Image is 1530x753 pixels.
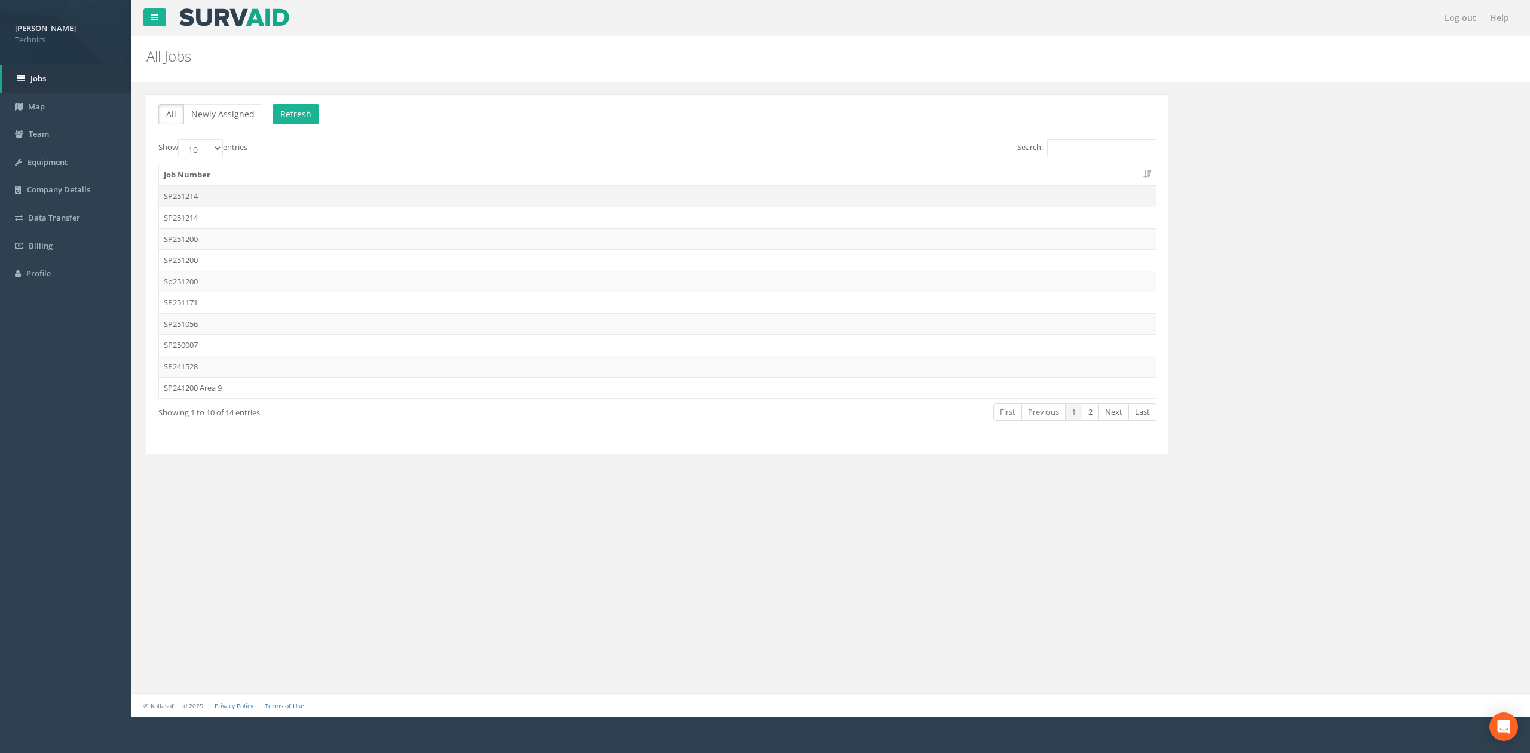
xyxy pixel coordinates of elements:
a: 1 [1065,403,1082,421]
strong: [PERSON_NAME] [15,23,76,33]
span: Team [29,128,49,139]
td: Sp251200 [159,271,1156,292]
td: SP251200 [159,249,1156,271]
a: Next [1098,403,1129,421]
td: SP251056 [159,313,1156,335]
span: Map [28,101,45,112]
a: Privacy Policy [215,702,253,710]
label: Search: [1017,139,1156,157]
td: SP251171 [159,292,1156,313]
a: Jobs [2,65,131,93]
td: SP251214 [159,185,1156,207]
td: SP251200 [159,228,1156,250]
small: © Kullasoft Ltd 2025 [143,702,203,710]
button: All [158,104,184,124]
a: 2 [1082,403,1099,421]
label: Show entries [158,139,247,157]
h2: All Jobs [146,48,1284,64]
button: Newly Assigned [183,104,262,124]
span: Data Transfer [28,212,80,223]
select: Showentries [178,139,223,157]
a: [PERSON_NAME] Technics [15,20,117,45]
span: Technics [15,34,117,45]
th: Job Number: activate to sort column ascending [159,164,1156,186]
a: First [993,403,1022,421]
a: Terms of Use [265,702,304,710]
input: Search: [1047,139,1156,157]
td: SP251214 [159,207,1156,228]
span: Billing [29,240,53,251]
span: Profile [26,268,51,278]
button: Refresh [273,104,319,124]
td: SP241528 [159,356,1156,377]
div: Showing 1 to 10 of 14 entries [158,402,564,418]
span: Equipment [27,157,68,167]
a: Last [1128,403,1156,421]
div: Open Intercom Messenger [1489,712,1518,741]
span: Jobs [30,73,46,84]
td: SP241200 Area 9 [159,377,1156,399]
span: Company Details [27,184,90,195]
td: SP250007 [159,334,1156,356]
a: Previous [1021,403,1066,421]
